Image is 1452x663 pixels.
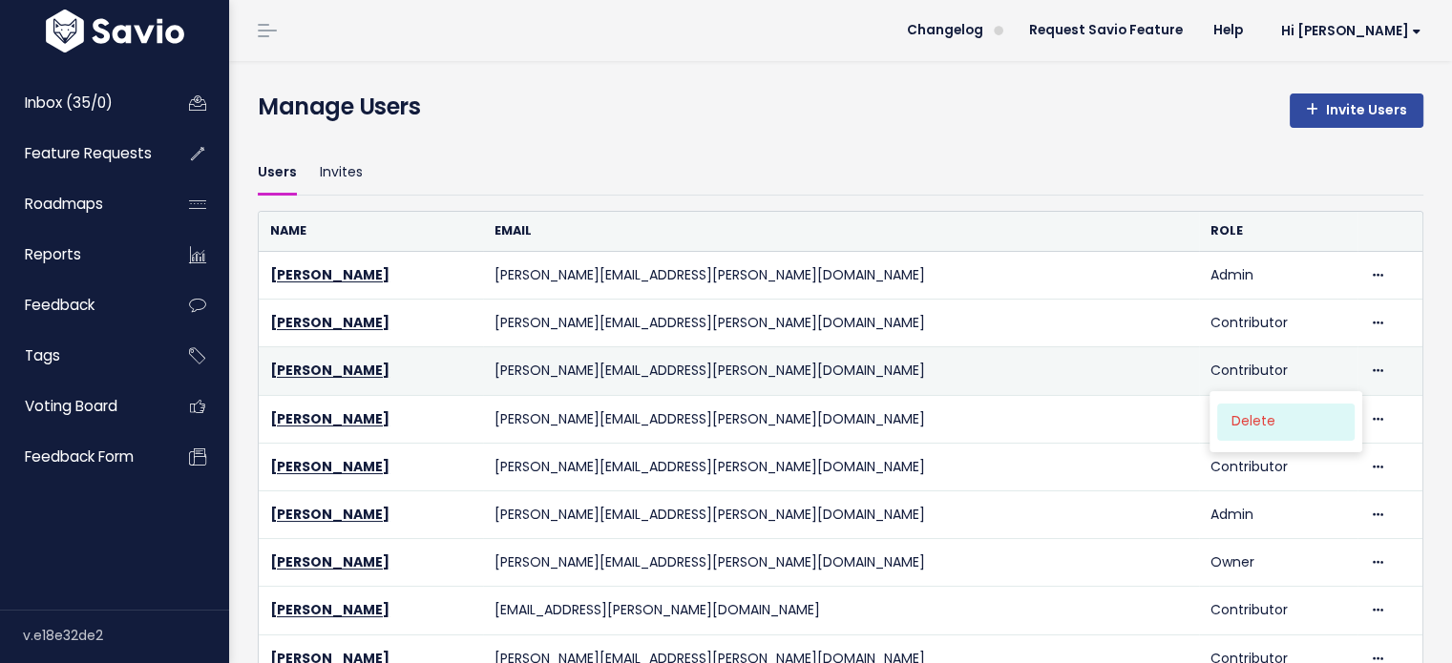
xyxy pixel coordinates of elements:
[1258,16,1437,46] a: Hi [PERSON_NAME]
[483,490,1199,538] td: [PERSON_NAME][EMAIL_ADDRESS][PERSON_NAME][DOMAIN_NAME]
[483,587,1199,634] td: [EMAIL_ADDRESS][PERSON_NAME][DOMAIN_NAME]
[258,90,420,124] h4: Manage Users
[483,443,1199,490] td: [PERSON_NAME][EMAIL_ADDRESS][PERSON_NAME][DOMAIN_NAME]
[25,345,60,365] span: Tags
[25,143,152,163] span: Feature Requests
[270,505,389,524] a: [PERSON_NAME]
[5,233,158,277] a: Reports
[5,435,158,479] a: Feedback form
[483,252,1199,300] td: [PERSON_NAME][EMAIL_ADDRESS][PERSON_NAME][DOMAIN_NAME]
[5,132,158,176] a: Feature Requests
[270,600,389,619] a: [PERSON_NAME]
[5,81,158,125] a: Inbox (35/0)
[23,611,229,660] div: v.e18e32de2
[483,347,1199,395] td: [PERSON_NAME][EMAIL_ADDRESS][PERSON_NAME][DOMAIN_NAME]
[270,265,389,284] a: [PERSON_NAME]
[1199,300,1357,347] td: Contributor
[1199,395,1357,443] td: Viewer
[1199,347,1357,395] td: Contributor
[320,151,363,196] a: Invites
[25,396,117,416] span: Voting Board
[258,151,297,196] a: Users
[25,295,95,315] span: Feedback
[1199,443,1357,490] td: Contributor
[25,446,134,466] span: Feedback form
[5,283,158,327] a: Feedback
[41,10,189,52] img: logo-white.9d6f32f41409.svg
[25,194,103,214] span: Roadmaps
[270,313,389,332] a: [PERSON_NAME]
[25,93,113,113] span: Inbox (35/0)
[1199,490,1357,538] td: Admin
[25,244,81,264] span: Reports
[5,384,158,428] a: Voting Board
[1199,212,1357,251] th: Role
[1281,24,1421,38] span: Hi [PERSON_NAME]
[1217,404,1355,441] a: Delete
[270,409,389,428] a: [PERSON_NAME]
[1014,16,1198,45] a: Request Savio Feature
[1199,587,1357,634] td: Contributor
[483,395,1199,443] td: [PERSON_NAME][EMAIL_ADDRESS][PERSON_NAME][DOMAIN_NAME]
[1290,93,1423,128] a: Invite Users
[483,212,1199,251] th: Email
[5,334,158,378] a: Tags
[1199,252,1357,300] td: Admin
[1199,539,1357,587] td: Owner
[270,552,389,571] a: [PERSON_NAME]
[907,24,983,37] span: Changelog
[483,539,1199,587] td: [PERSON_NAME][EMAIL_ADDRESS][PERSON_NAME][DOMAIN_NAME]
[259,212,483,251] th: Name
[270,457,389,476] a: [PERSON_NAME]
[270,361,389,380] a: [PERSON_NAME]
[5,182,158,226] a: Roadmaps
[1198,16,1258,45] a: Help
[483,300,1199,347] td: [PERSON_NAME][EMAIL_ADDRESS][PERSON_NAME][DOMAIN_NAME]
